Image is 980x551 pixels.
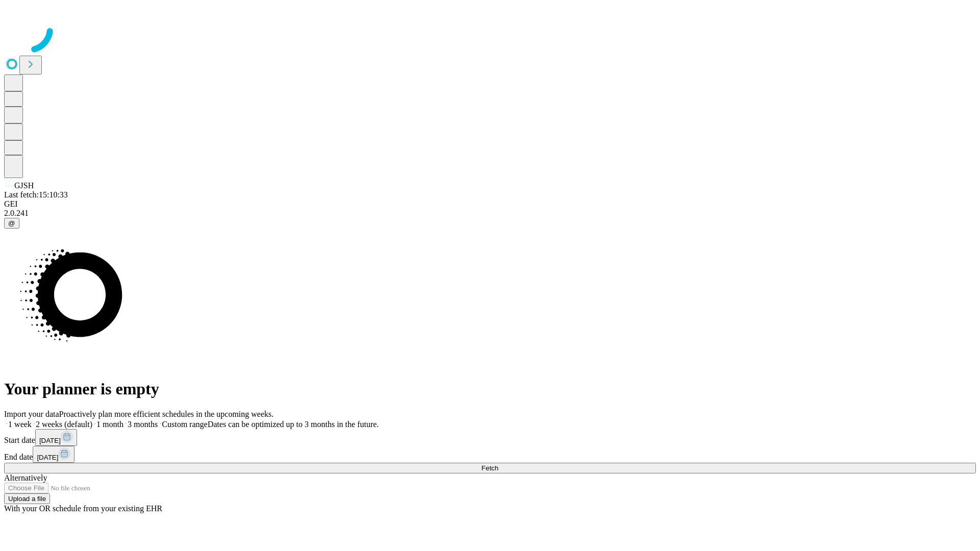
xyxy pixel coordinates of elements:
[36,420,92,429] span: 2 weeks (default)
[33,446,75,463] button: [DATE]
[4,209,976,218] div: 2.0.241
[4,410,59,418] span: Import your data
[4,446,976,463] div: End date
[4,473,47,482] span: Alternatively
[39,437,61,444] span: [DATE]
[4,380,976,398] h1: Your planner is empty
[4,493,50,504] button: Upload a file
[8,219,15,227] span: @
[14,181,34,190] span: GJSH
[59,410,274,418] span: Proactively plan more efficient schedules in the upcoming weeks.
[35,429,77,446] button: [DATE]
[8,420,32,429] span: 1 week
[37,454,58,461] span: [DATE]
[4,199,976,209] div: GEI
[4,504,162,513] span: With your OR schedule from your existing EHR
[4,463,976,473] button: Fetch
[96,420,124,429] span: 1 month
[128,420,158,429] span: 3 months
[4,429,976,446] div: Start date
[208,420,379,429] span: Dates can be optimized up to 3 months in the future.
[4,190,68,199] span: Last fetch: 15:10:33
[162,420,207,429] span: Custom range
[4,218,19,229] button: @
[481,464,498,472] span: Fetch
